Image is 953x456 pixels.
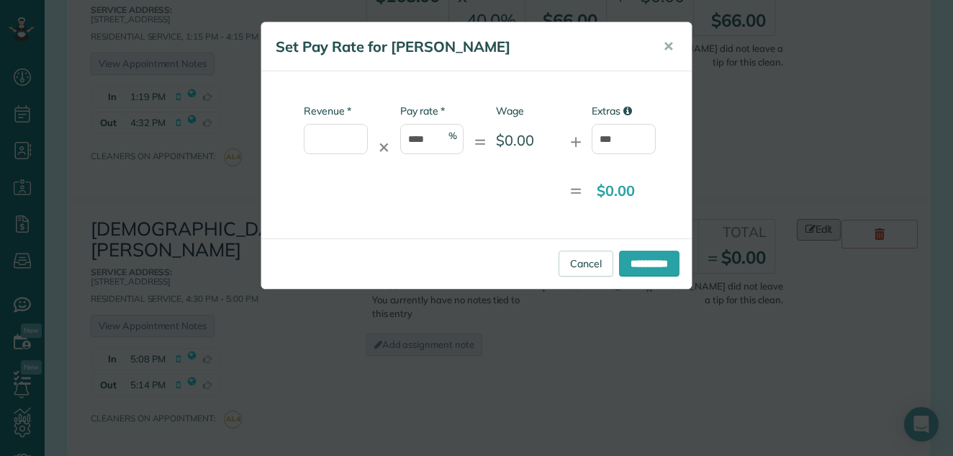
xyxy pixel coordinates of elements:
div: = [464,127,495,156]
label: Pay rate [400,104,445,118]
label: Extras [592,104,656,118]
strong: $0.00 [597,182,635,200]
label: Revenue [304,104,351,118]
div: = [560,176,592,205]
div: $0.00 [496,130,560,151]
label: Wage [496,104,560,118]
h5: Set Pay Rate for [PERSON_NAME] [276,37,643,57]
a: Cancel [559,251,613,277]
div: ✕ [368,137,399,158]
div: + [560,127,592,156]
span: ✕ [663,38,674,55]
span: % [448,129,457,143]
